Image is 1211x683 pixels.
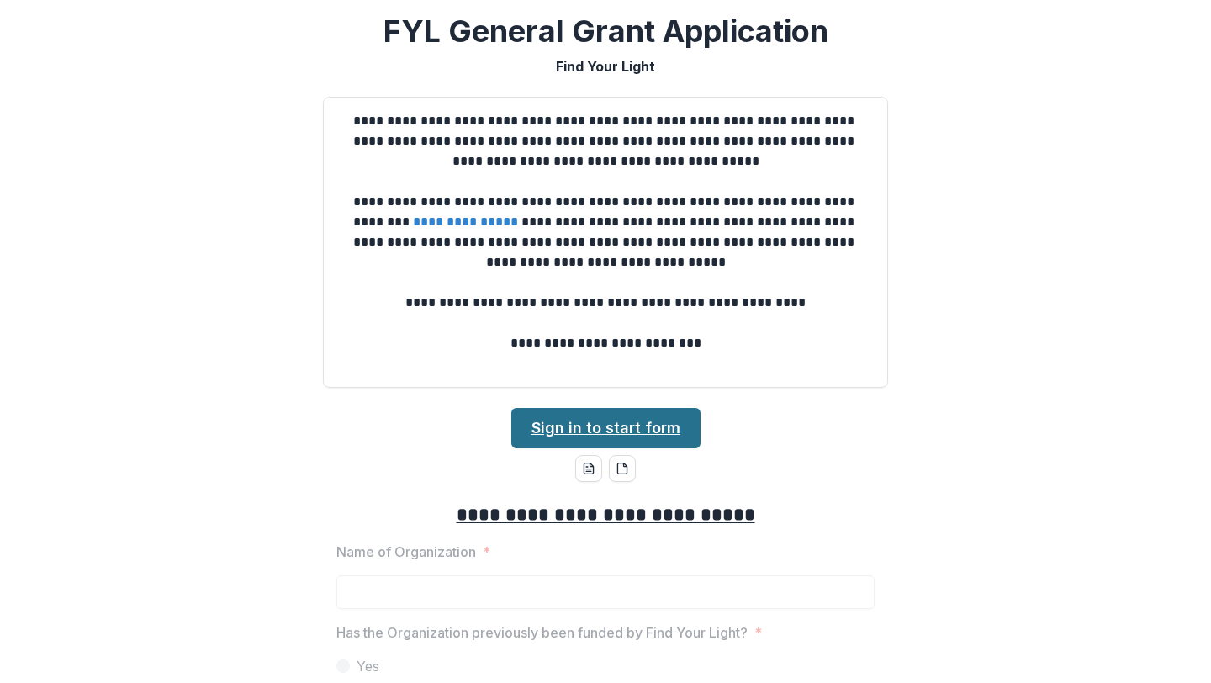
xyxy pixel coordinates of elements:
button: word-download [575,455,602,482]
p: Name of Organization [336,542,476,562]
p: Find Your Light [556,56,655,77]
button: pdf-download [609,455,636,482]
h2: FYL General Grant Application [383,13,828,50]
p: Has the Organization previously been funded by Find Your Light? [336,622,748,643]
span: Yes [357,656,379,676]
a: Sign in to start form [511,408,701,448]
